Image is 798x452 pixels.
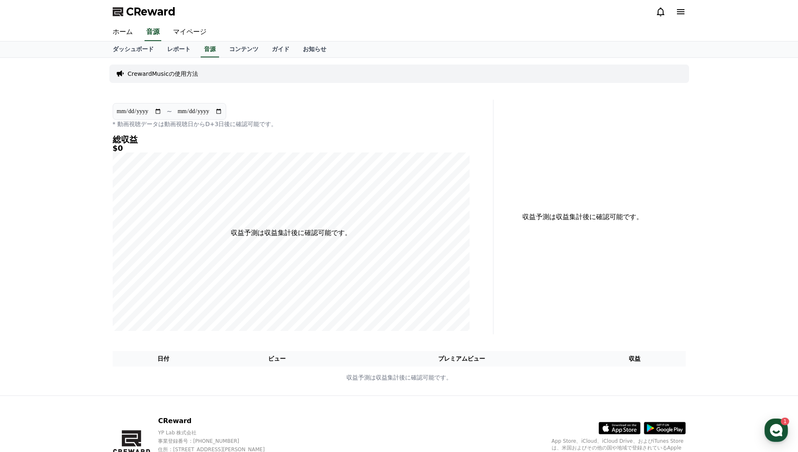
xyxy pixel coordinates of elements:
p: 収益予測は収益集計後に確認可能です。 [231,228,351,238]
a: レポート [160,41,197,57]
a: お知らせ [296,41,333,57]
h5: $0 [113,144,470,152]
h4: 総収益 [113,135,470,144]
th: 日付 [113,351,214,367]
p: 事業登録番号 : [PHONE_NUMBER] [158,438,279,444]
p: 収益予測は収益集計後に確認可能です。 [500,212,666,222]
th: プレミアムビュー [340,351,584,367]
a: ホーム [106,23,139,41]
p: ~ [167,106,172,116]
p: 収益予測は収益集計後に確認可能です。 [113,373,685,382]
p: * 動画視聴データは動画視聴日からD+3日後に確認可能です。 [113,120,470,128]
span: CReward [126,5,176,18]
a: CReward [113,5,176,18]
a: 音源 [201,41,219,57]
a: ダッシュボード [106,41,160,57]
th: 収益 [584,351,686,367]
p: CReward [158,416,279,426]
a: コンテンツ [222,41,265,57]
a: CrewardMusicの使用方法 [128,70,198,78]
a: マイページ [166,23,213,41]
a: ガイド [265,41,296,57]
a: 音源 [145,23,161,41]
p: YP Lab 株式会社 [158,429,279,436]
th: ビュー [214,351,340,367]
